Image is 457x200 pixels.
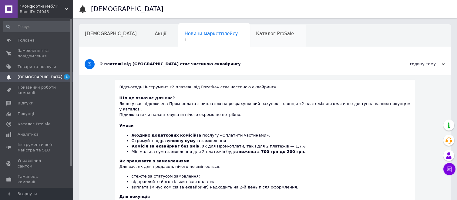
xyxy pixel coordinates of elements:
b: повну суму [170,138,195,143]
h1: [DEMOGRAPHIC_DATA] [91,5,163,13]
b: Комісія за еквайринг без змін [132,144,200,148]
div: 2 платежі від [GEOGRAPHIC_DATA] стає частиною еквайрингу [100,61,384,67]
button: Чат з покупцем [443,163,455,175]
div: Для вас, як для продавця, нічого не змінюється: [119,158,411,190]
span: Замовлення та повідомлення [18,48,56,59]
div: Якщо у вас підключена Пром-оплата з виплатою на розрахунковий рахунок, то опція «2 платежі» автом... [119,95,411,117]
li: , як для Пром-оплати, так і для 2 платежів — 1,7%, [132,144,411,149]
span: Каталог ProSale [18,121,50,127]
span: 1 [64,74,70,80]
span: Показники роботи компанії [18,85,56,96]
span: Відгуки [18,100,33,106]
span: [DEMOGRAPHIC_DATA] [18,74,62,80]
span: Товари та послуги [18,64,56,69]
span: Гаманець компанії [18,174,56,185]
input: Пошук [3,21,72,32]
span: Новини маркетплейсу [184,31,238,36]
div: Відсьогодні інструмент «2 платежі від Rozetka» стає частиною еквайрингу. [119,84,411,95]
span: "Комфортні меблі" [20,4,65,9]
b: Жодних додаткових комісій [132,133,197,137]
li: Отримуйте одразу за замовлення [132,138,411,144]
span: Покупці [18,111,34,117]
span: 1 [184,38,238,42]
b: Як працювати з замовленнями [119,159,190,163]
b: Для покупців [119,194,150,199]
li: відправляйте його тільки після оплати; [132,179,411,185]
b: знижена з 700 грн до 200 грн. [236,149,306,154]
span: Акції [155,31,166,36]
div: Ваш ID: 74045 [20,9,73,15]
span: Головна [18,38,35,43]
b: Умови [119,123,134,128]
li: за послугу «Оплатити частинами». [132,133,411,138]
span: Аналітика [18,132,39,137]
li: виплата (мінус комісія за еквайринг) надходить на 2-й день після оформлення. [132,185,411,190]
span: Каталог ProSale [256,31,294,36]
span: Управління сайтом [18,158,56,169]
b: Що це означає для вас? [119,96,175,100]
li: стежте за статусом замовлення; [132,174,411,179]
div: годину тому [384,61,445,67]
span: [DEMOGRAPHIC_DATA] [85,31,137,36]
li: Мінімальна сума замовлення для 2 платежів буде [132,149,411,154]
span: Інструменти веб-майстра та SEO [18,142,56,153]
